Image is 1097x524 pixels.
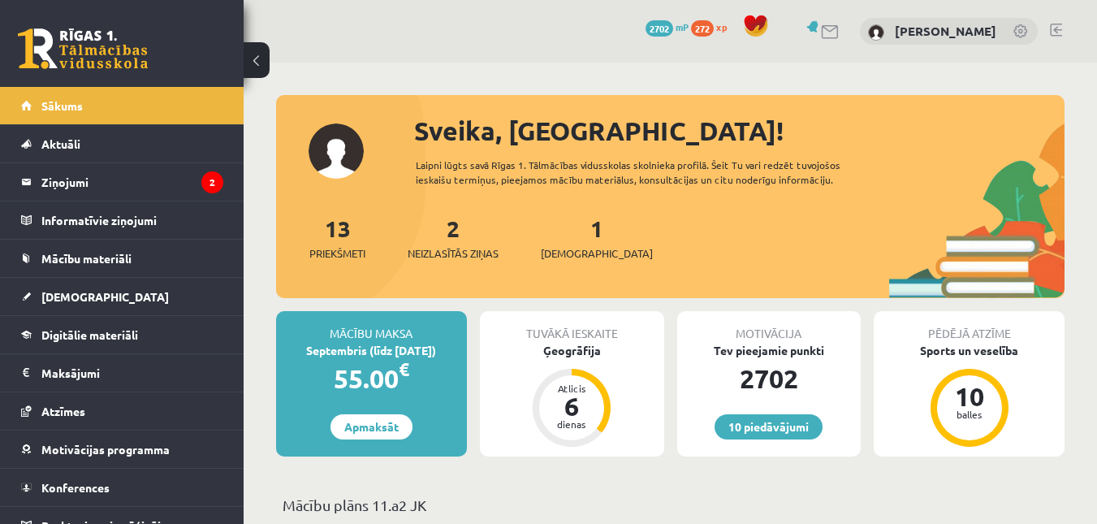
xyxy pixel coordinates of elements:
[276,359,467,398] div: 55.00
[716,20,727,33] span: xp
[677,342,862,359] div: Tev pieejamie punkti
[874,342,1065,359] div: Sports un veselība
[41,136,80,151] span: Aktuāli
[868,24,884,41] img: Sanija Mironova
[41,98,83,113] span: Sākums
[201,171,223,193] i: 2
[41,251,132,266] span: Mācību materiāli
[41,201,223,239] legend: Informatīvie ziņojumi
[945,383,994,409] div: 10
[874,311,1065,342] div: Pēdējā atzīme
[541,245,653,262] span: [DEMOGRAPHIC_DATA]
[21,201,223,239] a: Informatīvie ziņojumi
[677,311,862,342] div: Motivācija
[21,316,223,353] a: Digitālie materiāli
[41,480,110,495] span: Konferences
[646,20,673,37] span: 2702
[676,20,689,33] span: mP
[408,245,499,262] span: Neizlasītās ziņas
[691,20,735,33] a: 272 xp
[21,431,223,468] a: Motivācijas programma
[41,404,85,418] span: Atzīmes
[399,357,409,381] span: €
[677,359,862,398] div: 2702
[895,23,996,39] a: [PERSON_NAME]
[41,163,223,201] legend: Ziņojumi
[480,342,664,449] a: Ģeogrāfija Atlicis 6 dienas
[330,414,412,440] a: Apmaksāt
[21,354,223,392] a: Maksājumi
[18,28,148,69] a: Rīgas 1. Tālmācības vidusskola
[547,419,596,429] div: dienas
[41,327,138,342] span: Digitālie materiāli
[547,383,596,393] div: Atlicis
[309,245,365,262] span: Priekšmeti
[945,409,994,419] div: balles
[309,214,365,262] a: 13Priekšmeti
[276,311,467,342] div: Mācību maksa
[541,214,653,262] a: 1[DEMOGRAPHIC_DATA]
[41,289,169,304] span: [DEMOGRAPHIC_DATA]
[715,414,823,440] a: 10 piedāvājumi
[408,214,499,262] a: 2Neizlasītās ziņas
[21,469,223,506] a: Konferences
[276,342,467,359] div: Septembris (līdz [DATE])
[21,87,223,124] a: Sākums
[21,240,223,277] a: Mācību materiāli
[41,354,223,392] legend: Maksājumi
[414,111,1065,150] div: Sveika, [GEOGRAPHIC_DATA]!
[547,393,596,419] div: 6
[21,125,223,162] a: Aktuāli
[646,20,689,33] a: 2702 mP
[283,494,1058,516] p: Mācību plāns 11.a2 JK
[416,158,889,187] div: Laipni lūgts savā Rīgas 1. Tālmācības vidusskolas skolnieka profilā. Šeit Tu vari redzēt tuvojošo...
[41,442,170,457] span: Motivācijas programma
[21,392,223,430] a: Atzīmes
[874,342,1065,449] a: Sports un veselība 10 balles
[480,311,664,342] div: Tuvākā ieskaite
[691,20,714,37] span: 272
[21,163,223,201] a: Ziņojumi2
[21,278,223,315] a: [DEMOGRAPHIC_DATA]
[480,342,664,359] div: Ģeogrāfija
